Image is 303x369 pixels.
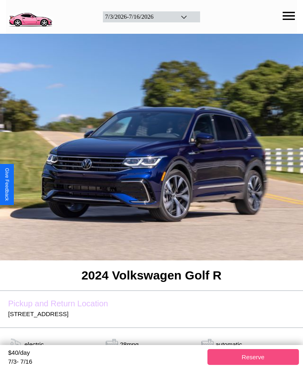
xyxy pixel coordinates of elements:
[104,338,120,350] img: tank
[216,339,242,350] p: automatic
[8,308,295,319] p: [STREET_ADDRESS]
[8,299,295,308] label: Pickup and Return Location
[8,338,24,350] img: gas
[24,339,44,350] p: electric
[8,349,203,358] div: $ 40 /day
[120,339,139,350] p: 28 mpg
[4,168,10,201] div: Give Feedback
[8,358,203,365] div: 7 / 3 - 7 / 16
[199,338,216,350] img: gas
[6,4,54,28] img: logo
[207,349,299,365] button: Reserve
[105,13,170,20] div: 7 / 3 / 2026 - 7 / 16 / 2026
